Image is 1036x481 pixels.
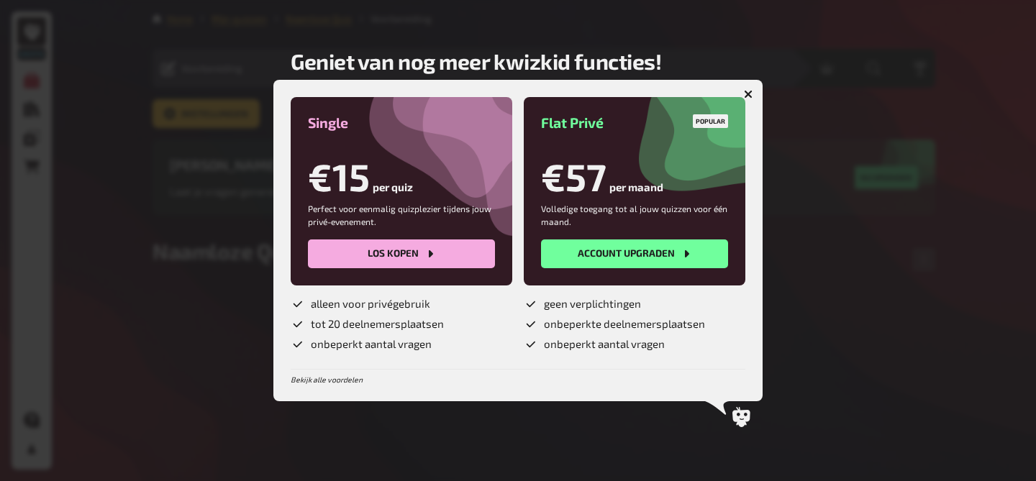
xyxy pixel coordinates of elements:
span: tot 20 deelnemersplaatsen [311,317,444,331]
h1: €15 [308,154,370,199]
button: Account upgraden [541,239,728,268]
button: Los kopen [308,239,495,268]
h1: €57 [541,154,606,199]
span: onbeperkt aantal vragen [311,337,432,352]
p: Volledige toegang tot al jouw quizzen voor één maand. [541,202,728,228]
a: Bekijk alle voordelen [291,375,363,384]
div: Popular [693,114,728,128]
span: geen verplichtingen [544,297,641,311]
span: onbeperkt aantal vragen [544,337,665,352]
h2: Geniet van nog meer kwizkid functies! [291,48,661,74]
h3: Single [308,114,495,131]
span: alleen voor privégebruik [311,297,430,311]
span: per maand [609,180,663,199]
span: per quiz [373,180,413,199]
p: Perfect voor eenmalig quizplezier tijdens jouw privé-evenement. [308,202,495,228]
span: onbeperkte deelnemersplaatsen [544,317,705,331]
h3: Flat Privé [541,114,728,131]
